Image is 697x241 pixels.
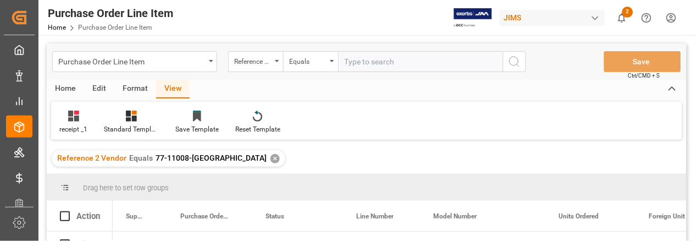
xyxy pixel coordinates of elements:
a: Home [48,24,66,31]
div: Standard Templates [104,124,159,134]
span: Ctrl/CMD + S [628,72,660,80]
span: Status [265,212,284,220]
button: show 2 new notifications [610,6,634,30]
div: View [156,80,190,98]
div: Equals [289,54,327,67]
img: Exertis%20JAM%20-%20Email%20Logo.jpg_1722504956.jpg [454,8,492,28]
button: Help Center [634,6,659,30]
span: Reference 2 Vendor [57,154,126,162]
div: Purchase Order Line Item [58,54,205,68]
button: search button [503,51,526,72]
div: ✕ [270,154,280,163]
button: JIMS [500,7,610,28]
div: Save Template [175,124,219,134]
button: open menu [228,51,283,72]
button: open menu [52,51,217,72]
div: Home [47,80,84,98]
span: Equals [129,154,153,162]
div: Format [114,80,156,98]
div: Edit [84,80,114,98]
button: open menu [283,51,338,72]
div: Reset Template [235,124,280,134]
button: Save [604,51,681,72]
span: Purchase Order Number [180,212,229,220]
div: Action [76,211,100,221]
span: Model Number [434,212,477,220]
div: JIMS [500,10,605,26]
span: Supplier Number [126,212,144,220]
span: Line Number [356,212,394,220]
span: Units Ordered [559,212,599,220]
span: 2 [622,7,633,18]
span: 77-11008-[GEOGRAPHIC_DATA] [156,154,267,162]
input: Type to search [338,51,503,72]
span: Drag here to set row groups [83,184,169,192]
div: Purchase Order Line Item [48,5,173,21]
div: Reference 2 Vendor [234,54,272,67]
div: receipt _1 [59,124,87,134]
